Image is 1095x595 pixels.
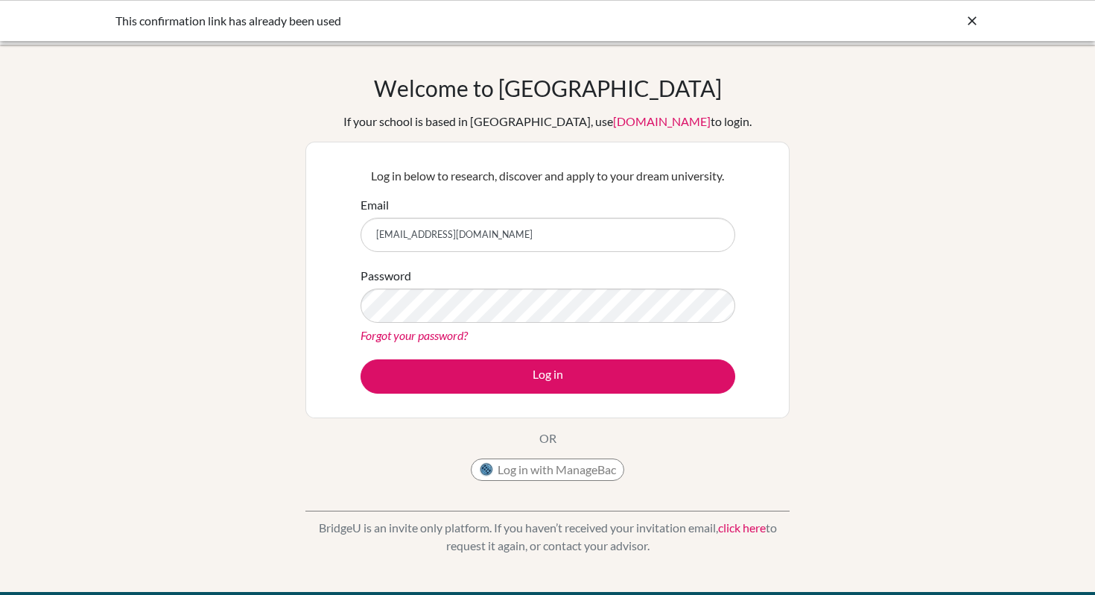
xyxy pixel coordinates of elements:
[374,75,722,101] h1: Welcome to [GEOGRAPHIC_DATA]
[361,359,735,394] button: Log in
[718,520,766,535] a: click here
[613,114,711,128] a: [DOMAIN_NAME]
[471,459,624,481] button: Log in with ManageBac
[361,267,411,285] label: Password
[361,167,735,185] p: Log in below to research, discover and apply to your dream university.
[539,429,556,447] p: OR
[343,113,752,130] div: If your school is based in [GEOGRAPHIC_DATA], use to login.
[305,519,790,555] p: BridgeU is an invite only platform. If you haven’t received your invitation email, to request it ...
[361,196,389,214] label: Email
[361,328,468,342] a: Forgot your password?
[115,12,756,30] div: This confirmation link has already been used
